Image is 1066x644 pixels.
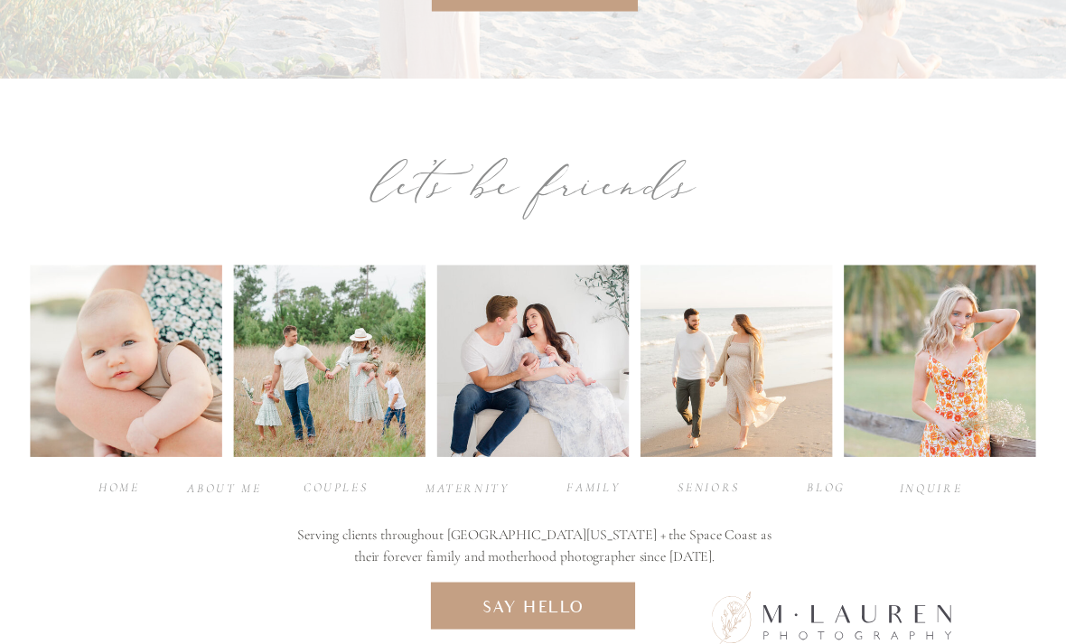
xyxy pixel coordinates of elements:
div: let’s be friends [249,141,817,227]
h3: Serving clients throughout [GEOGRAPHIC_DATA][US_STATE] + the Space Coast as their forever family ... [293,525,777,570]
a: seniors [673,479,744,496]
a: BLOG [790,479,862,496]
a: INQUIRE [895,480,967,497]
a: about ME [187,480,263,497]
a: family [558,479,630,496]
a: say hello [467,595,600,616]
a: maternity [425,480,505,497]
a: Home [83,479,154,496]
a: Couples [300,479,371,496]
